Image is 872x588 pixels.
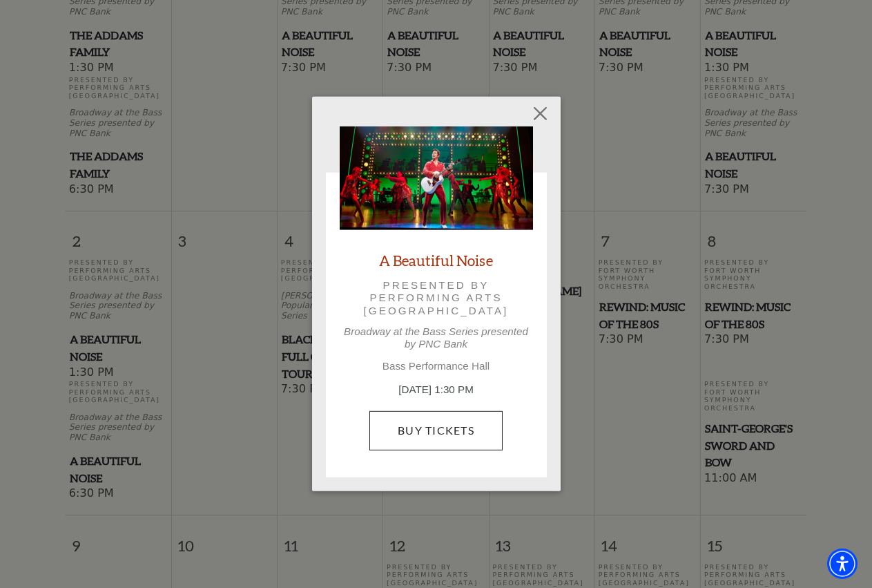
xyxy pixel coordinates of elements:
p: [DATE] 1:30 PM [340,382,533,398]
p: Presented by Performing Arts [GEOGRAPHIC_DATA] [359,279,514,317]
a: Buy Tickets [369,411,503,450]
p: Bass Performance Hall [340,360,533,372]
a: A Beautiful Noise [379,251,493,269]
button: Close [527,101,553,127]
img: A Beautiful Noise [340,126,533,230]
p: Broadway at the Bass Series presented by PNC Bank [340,325,533,350]
div: Accessibility Menu [827,549,858,579]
